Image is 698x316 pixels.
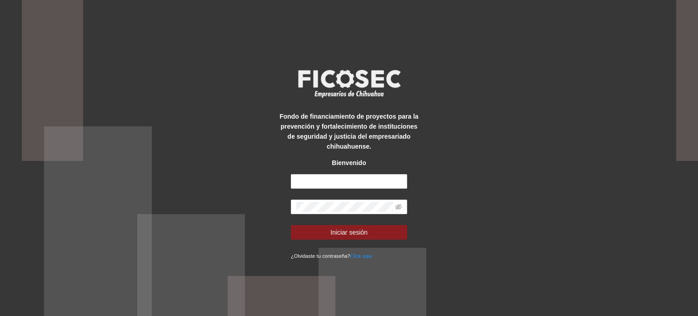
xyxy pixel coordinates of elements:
[291,253,372,259] small: ¿Olvidaste tu contraseña?
[279,113,419,150] strong: Fondo de financiamiento de proyectos para la prevención y fortalecimiento de instituciones de seg...
[395,204,402,210] span: eye-invisible
[332,159,366,166] strong: Bienvenido
[350,253,373,259] a: Click aqui
[292,67,406,100] img: logo
[291,225,407,240] button: Iniciar sesión
[330,227,368,237] span: Iniciar sesión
